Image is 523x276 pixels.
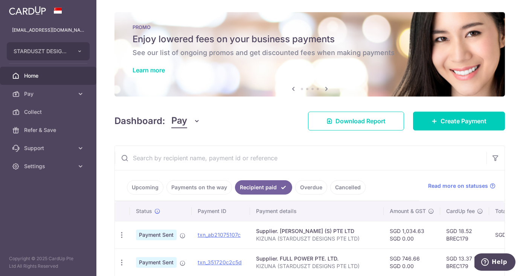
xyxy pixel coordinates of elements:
[446,207,475,215] span: CardUp fee
[171,114,200,128] button: Pay
[308,112,404,130] a: Download Report
[335,117,386,126] span: Download Report
[495,207,520,215] span: Total amt.
[384,221,440,248] td: SGD 1,034.63 SGD 0.00
[256,255,378,262] div: Supplier. FULL POWER PTE. LTD.
[14,48,69,55] span: STARDUSZT DESIGNS PRIVATE LIMITED
[115,146,486,170] input: Search by recipient name, payment id or reference
[440,221,489,248] td: SGD 18.52 BREC179
[136,230,177,240] span: Payment Sent
[198,259,242,265] a: txn_351720c2c5d
[198,232,241,238] a: txn_ab21075107c
[24,126,74,134] span: Refer & Save
[428,182,496,190] a: Read more on statuses
[390,207,426,215] span: Amount & GST
[7,42,90,60] button: STARDUSZT DESIGNS PRIVATE LIMITED
[192,201,250,221] th: Payment ID
[136,257,177,268] span: Payment Sent
[24,72,74,80] span: Home
[24,144,74,152] span: Support
[133,48,487,57] h6: See our list of ongoing promos and get discounted fees when making payments
[235,180,292,195] a: Recipient paid
[440,248,489,276] td: SGD 13.37 BREC179
[114,12,505,97] img: Latest Promos Banner
[256,227,378,235] div: Supplier. [PERSON_NAME] (S) PTE LTD
[12,26,84,34] p: [EMAIL_ADDRESS][DOMAIN_NAME]
[24,163,74,170] span: Settings
[24,108,74,116] span: Collect
[413,112,505,130] a: Create Payment
[133,24,487,30] p: PROMO
[250,201,384,221] th: Payment details
[330,180,366,195] a: Cancelled
[428,182,488,190] span: Read more on statuses
[114,114,165,128] h4: Dashboard:
[256,235,378,242] p: KIZUNA (STARDUSZT DESIGNS PTE LTD)
[133,66,165,74] a: Learn more
[9,6,46,15] img: CardUp
[474,253,515,272] iframe: Opens a widget where you can find more information
[24,90,74,98] span: Pay
[127,180,163,195] a: Upcoming
[133,33,487,45] h5: Enjoy lowered fees on your business payments
[171,114,187,128] span: Pay
[295,180,327,195] a: Overdue
[256,262,378,270] p: KIZUNA (STARDUSZT DESIGNS PTE LTD)
[136,207,152,215] span: Status
[166,180,232,195] a: Payments on the way
[384,248,440,276] td: SGD 746.66 SGD 0.00
[441,117,486,126] span: Create Payment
